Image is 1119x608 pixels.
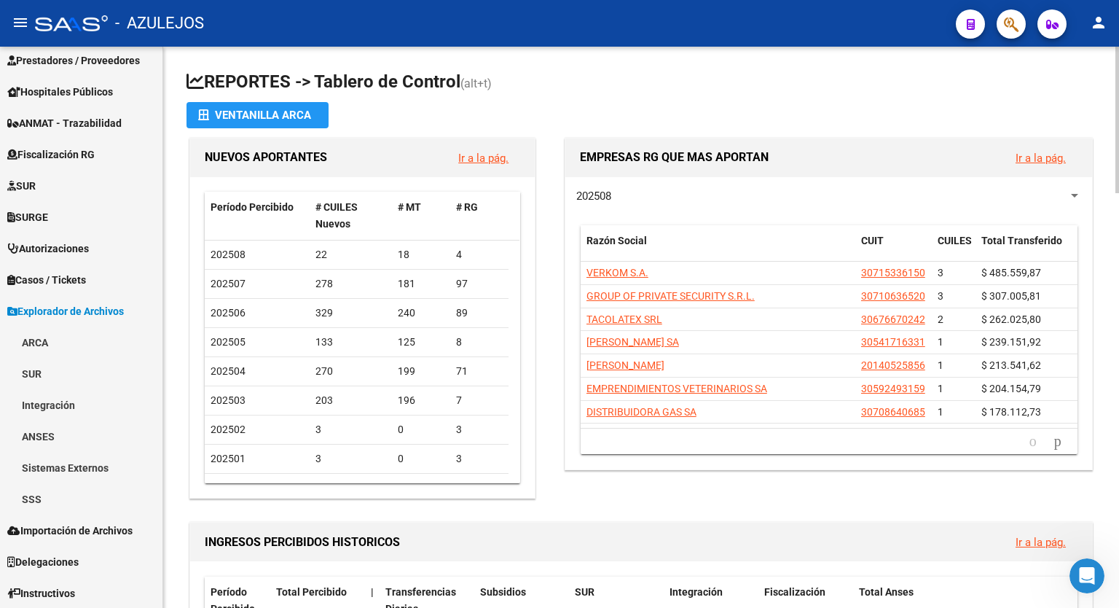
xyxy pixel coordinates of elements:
[981,313,1041,325] span: $ 262.025,80
[398,201,421,213] span: # MT
[861,359,925,371] span: 20140525856
[938,406,943,418] span: 1
[29,104,262,128] p: Hola! Leo
[1048,434,1068,450] a: go to next page
[211,424,246,435] span: 202502
[7,241,89,257] span: Autorizaciones
[398,421,444,438] div: 0
[975,225,1077,273] datatable-header-cell: Total Transferido
[315,246,387,263] div: 22
[861,290,925,302] span: 30710636520
[315,480,387,496] div: 4
[58,491,89,502] span: Inicio
[30,184,243,199] div: Envíanos un mensaje
[480,586,526,598] span: Subsidios
[315,363,387,380] div: 270
[456,363,503,380] div: 71
[586,359,664,371] span: [PERSON_NAME]
[7,523,133,539] span: Importación de Archivos
[310,192,393,240] datatable-header-cell: # CUILES Nuevos
[456,421,503,438] div: 3
[1069,558,1104,593] iframe: Intercom live chat
[981,267,1041,278] span: $ 485.559,87
[447,144,520,171] button: Ir a la pág.
[861,406,925,418] span: 30708640685
[7,209,48,225] span: SURGE
[764,586,825,598] span: Fiscalización
[7,84,113,100] span: Hospitales Públicos
[211,336,246,348] span: 202505
[205,535,400,549] span: INGRESOS PERCIBIDOS HISTORICOS
[1016,152,1066,165] a: Ir a la pág.
[211,278,246,289] span: 202507
[938,290,943,302] span: 3
[12,14,29,31] mat-icon: menu
[670,586,723,598] span: Integración
[859,586,914,598] span: Total Anses
[938,359,943,371] span: 1
[456,392,503,409] div: 7
[7,554,79,570] span: Delegaciones
[211,394,246,406] span: 202503
[981,290,1041,302] span: $ 307.005,81
[198,102,317,128] div: Ventanilla ARCA
[398,305,444,321] div: 240
[7,52,140,69] span: Prestadores / Proveedores
[315,201,358,230] span: # CUILES Nuevos
[211,482,246,494] span: 202412
[586,235,647,246] span: Razón Social
[7,147,95,163] span: Fiscalización RG
[1090,14,1107,31] mat-icon: person
[1004,144,1077,171] button: Ir a la pág.
[586,313,662,325] span: TACOLATEX SRL
[398,392,444,409] div: 196
[861,336,925,348] span: 30541716331
[398,334,444,351] div: 125
[211,365,246,377] span: 202504
[315,451,387,467] div: 3
[586,336,679,348] span: [PERSON_NAME] SA
[1016,536,1066,549] a: Ir a la pág.
[1023,434,1043,450] a: go to previous page
[392,192,450,240] datatable-header-cell: # MT
[211,201,294,213] span: Período Percibido
[456,201,478,213] span: # RG
[861,383,925,394] span: 30592493159
[586,267,648,278] span: VERKOM S.A.
[146,455,291,513] button: Mensajes
[938,336,943,348] span: 1
[450,192,509,240] datatable-header-cell: # RG
[186,102,329,128] button: Ventanilla ARCA
[315,305,387,321] div: 329
[855,225,932,273] datatable-header-cell: CUIT
[981,336,1041,348] span: $ 239.151,92
[7,178,36,194] span: SUR
[315,334,387,351] div: 133
[211,307,246,319] span: 202506
[575,586,594,598] span: SUR
[938,383,943,394] span: 1
[938,235,972,246] span: CUILES
[1004,529,1077,556] button: Ir a la pág.
[205,150,327,164] span: NUEVOS APORTANTES
[456,276,503,292] div: 97
[981,235,1062,246] span: Total Transferido
[932,225,975,273] datatable-header-cell: CUILES
[861,267,925,278] span: 30715336150
[205,192,310,240] datatable-header-cell: Período Percibido
[29,128,262,153] p: Necesitás ayuda?
[315,276,387,292] div: 278
[861,235,884,246] span: CUIT
[586,406,696,418] span: DISTRIBUIDORA GAS SA
[458,152,509,165] a: Ir a la pág.
[315,392,387,409] div: 203
[456,334,503,351] div: 8
[115,7,204,39] span: - AZULEJOS
[586,383,767,394] span: EMPRENDIMIENTOS VETERINARIOS SA
[398,363,444,380] div: 199
[586,290,755,302] span: GROUP OF PRIVATE SECURITY S.R.L.
[981,359,1041,371] span: $ 213.541,62
[580,150,769,164] span: EMPRESAS RG QUE MAS APORTAN
[398,480,444,496] div: 2
[211,249,246,260] span: 202508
